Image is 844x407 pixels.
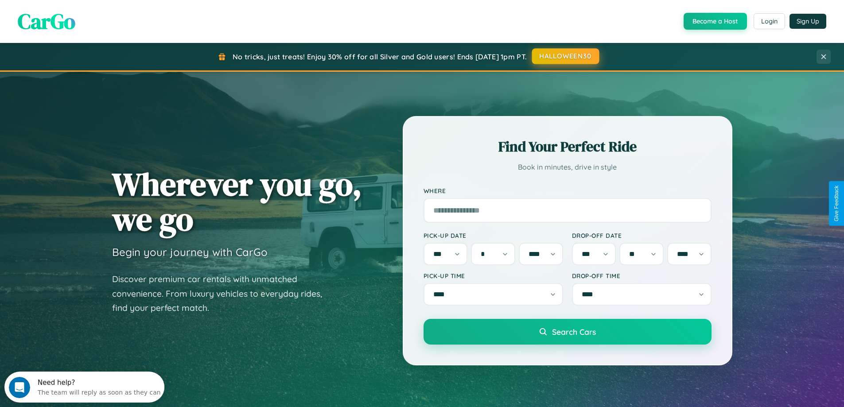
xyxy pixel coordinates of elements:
[112,167,362,236] h1: Wherever you go, we go
[9,377,30,398] iframe: Intercom live chat
[424,319,712,345] button: Search Cars
[572,272,712,279] label: Drop-off Time
[18,7,75,36] span: CarGo
[833,186,840,221] div: Give Feedback
[4,372,164,403] iframe: Intercom live chat discovery launcher
[233,52,527,61] span: No tricks, just treats! Enjoy 30% off for all Silver and Gold users! Ends [DATE] 1pm PT.
[33,15,156,24] div: The team will reply as soon as they can
[572,232,712,239] label: Drop-off Date
[552,327,596,337] span: Search Cars
[4,4,165,28] div: Open Intercom Messenger
[424,232,563,239] label: Pick-up Date
[424,272,563,279] label: Pick-up Time
[424,187,712,194] label: Where
[754,13,785,29] button: Login
[532,48,599,64] button: HALLOWEEN30
[790,14,826,29] button: Sign Up
[424,161,712,174] p: Book in minutes, drive in style
[112,272,334,315] p: Discover premium car rentals with unmatched convenience. From luxury vehicles to everyday rides, ...
[684,13,747,30] button: Become a Host
[424,137,712,156] h2: Find Your Perfect Ride
[112,245,268,259] h3: Begin your journey with CarGo
[33,8,156,15] div: Need help?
